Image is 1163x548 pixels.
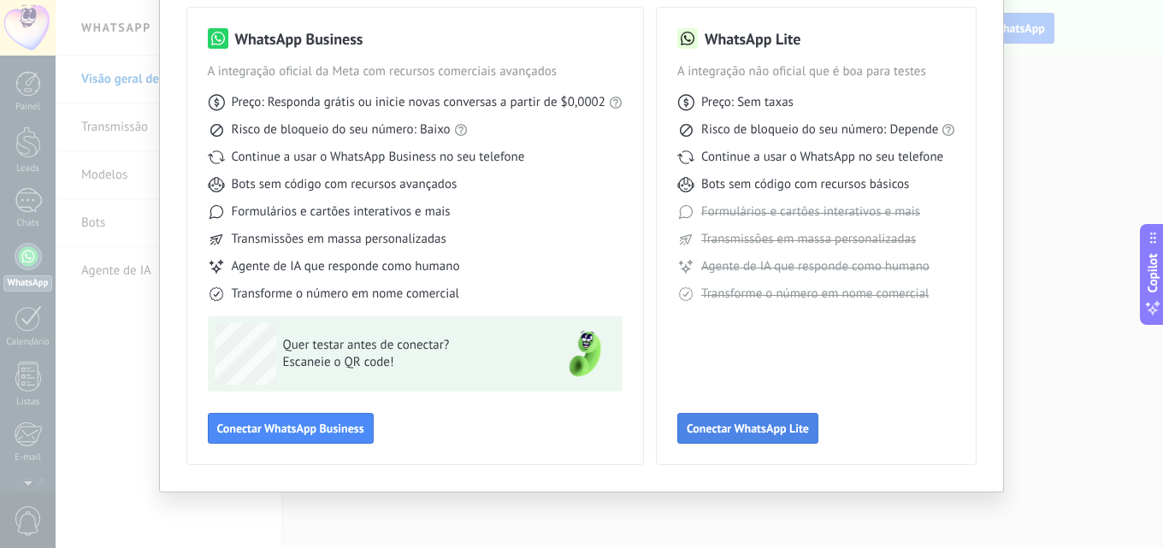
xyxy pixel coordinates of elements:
span: Transmissões em massa personalizadas [701,231,916,248]
button: Conectar WhatsApp Business [208,413,374,444]
span: Preço: Responda grátis ou inicie novas conversas a partir de $0,0002 [232,94,605,111]
span: Escaneie o QR code! [283,354,533,371]
span: Formulários e cartões interativos e mais [232,203,451,221]
span: Formulários e cartões interativos e mais [701,203,920,221]
span: Agente de IA que responde como humano [701,258,930,275]
span: Transforme o número em nome comercial [701,286,929,303]
span: A integração não oficial que é boa para testes [677,63,956,80]
span: Preço: Sem taxas [701,94,794,111]
span: Conectar WhatsApp Business [217,422,364,434]
span: Conectar WhatsApp Lite [687,422,809,434]
span: A integração oficial da Meta com recursos comerciais avançados [208,63,623,80]
span: Transmissões em massa personalizadas [232,231,446,248]
span: Risco de bloqueio do seu número: Baixo [232,121,451,138]
h3: WhatsApp Lite [705,28,800,50]
span: Risco de bloqueio do seu número: Depende [701,121,939,138]
span: Continue a usar o WhatsApp no seu telefone [701,149,943,166]
h3: WhatsApp Business [235,28,363,50]
span: Transforme o número em nome comercial [232,286,459,303]
img: green-phone.png [554,323,616,385]
span: Quer testar antes de conectar? [283,337,533,354]
span: Bots sem código com recursos básicos [701,176,909,193]
span: Continue a usar o WhatsApp Business no seu telefone [232,149,525,166]
span: Bots sem código com recursos avançados [232,176,458,193]
button: Conectar WhatsApp Lite [677,413,818,444]
span: Copilot [1144,253,1161,292]
span: Agente de IA que responde como humano [232,258,460,275]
